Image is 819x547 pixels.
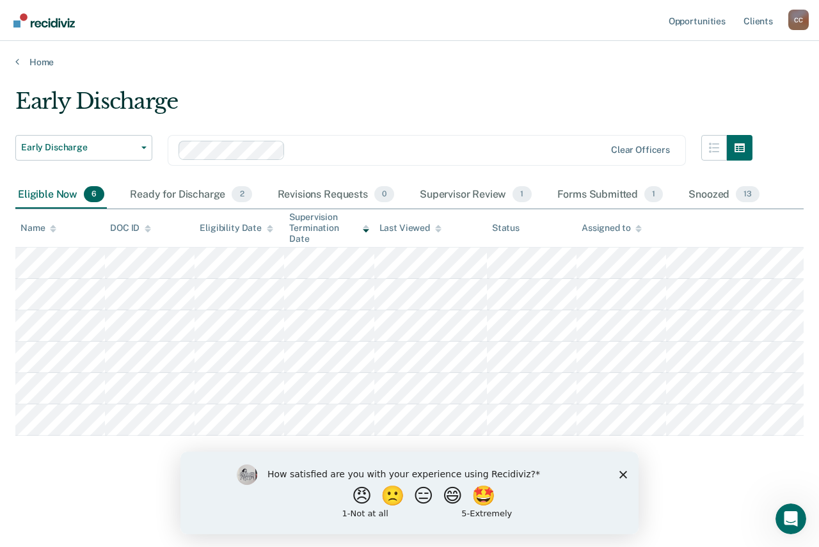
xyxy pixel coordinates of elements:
[127,181,254,209] div: Ready for Discharge2
[379,223,441,234] div: Last Viewed
[513,186,531,203] span: 1
[15,88,752,125] div: Early Discharge
[289,212,369,244] div: Supervision Termination Date
[686,181,762,209] div: Snoozed13
[788,10,809,30] div: C C
[232,186,251,203] span: 2
[788,10,809,30] button: Profile dropdown button
[20,223,56,234] div: Name
[180,452,639,534] iframe: Survey by Kim from Recidiviz
[374,186,394,203] span: 0
[15,56,804,68] a: Home
[110,223,151,234] div: DOC ID
[417,181,534,209] div: Supervisor Review1
[13,13,75,28] img: Recidiviz
[84,186,104,203] span: 6
[555,181,666,209] div: Forms Submitted1
[775,503,806,534] iframe: Intercom live chat
[200,223,273,234] div: Eligibility Date
[644,186,663,203] span: 1
[15,181,107,209] div: Eligible Now6
[611,145,670,155] div: Clear officers
[582,223,642,234] div: Assigned to
[492,223,520,234] div: Status
[275,181,397,209] div: Revisions Requests0
[736,186,759,203] span: 13
[21,142,136,153] span: Early Discharge
[15,135,152,161] button: Early Discharge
